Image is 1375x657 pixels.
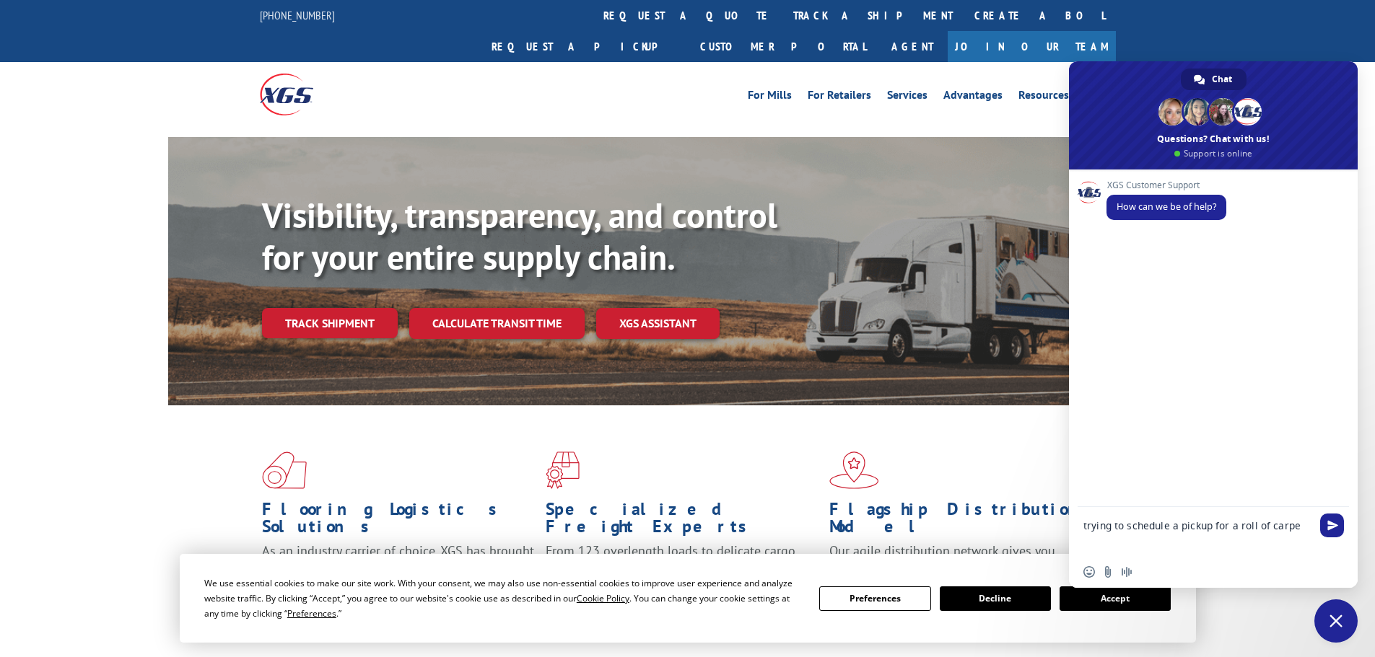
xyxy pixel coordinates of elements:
[1102,566,1114,578] span: Send a file
[1106,180,1226,190] span: XGS Customer Support
[1060,586,1171,611] button: Accept
[1121,566,1132,578] span: Audio message
[808,89,871,105] a: For Retailers
[1083,566,1095,578] span: Insert an emoji
[260,8,335,22] a: [PHONE_NUMBER]
[481,31,689,62] a: Request a pickup
[204,576,802,621] div: We use essential cookies to make our site work. With your consent, we may also use non-essential ...
[1320,513,1344,537] span: Send
[940,586,1051,611] button: Decline
[262,193,777,279] b: Visibility, transparency, and control for your entire supply chain.
[262,542,534,594] span: As an industry carrier of choice, XGS has brought innovation and dedication to flooring logistics...
[546,501,819,542] h1: Specialized Freight Experts
[829,451,879,489] img: xgs-icon-flagship-distribution-model-red
[1314,599,1358,643] a: Close chat
[1083,507,1314,556] textarea: Compose your message...
[577,592,629,604] span: Cookie Policy
[829,542,1095,576] span: Our agile distribution network gives you nationwide inventory management on demand.
[748,89,792,105] a: For Mills
[546,542,819,607] p: From 123 overlength loads to delicate cargo, our experienced staff knows the best way to move you...
[546,451,580,489] img: xgs-icon-focused-on-flooring-red
[1212,69,1232,90] span: Chat
[943,89,1003,105] a: Advantages
[819,586,930,611] button: Preferences
[262,308,398,338] a: Track shipment
[287,607,336,619] span: Preferences
[1018,89,1069,105] a: Resources
[262,451,307,489] img: xgs-icon-total-supply-chain-intelligence-red
[180,554,1196,643] div: Cookie Consent Prompt
[877,31,948,62] a: Agent
[262,501,535,542] h1: Flooring Logistics Solutions
[1181,69,1247,90] a: Chat
[409,308,585,339] a: Calculate transit time
[1117,200,1216,213] span: How can we be of help?
[689,31,877,62] a: Customer Portal
[829,501,1102,542] h1: Flagship Distribution Model
[887,89,927,105] a: Services
[948,31,1116,62] a: Join Our Team
[596,308,720,339] a: XGS ASSISTANT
